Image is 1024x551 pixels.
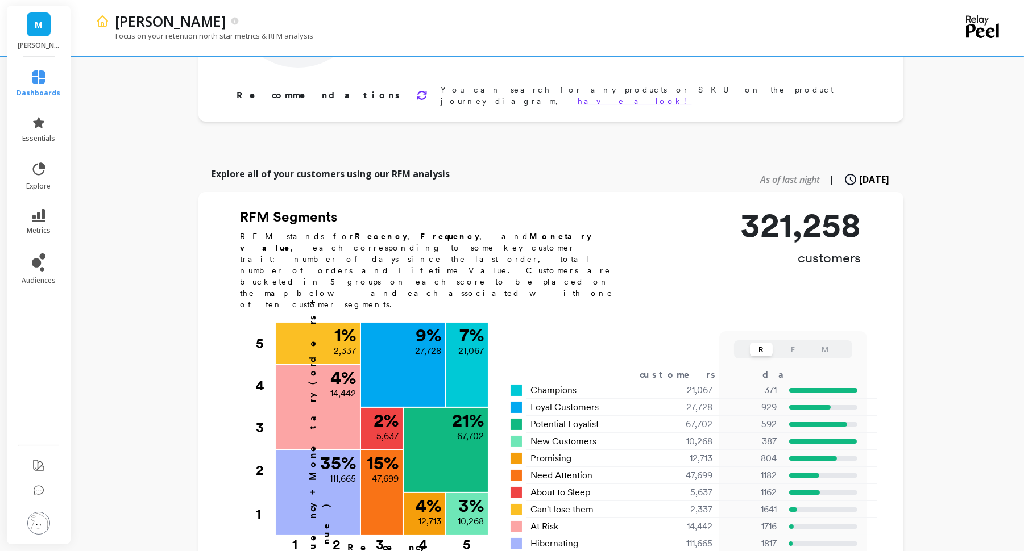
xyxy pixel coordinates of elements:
b: Frequency [421,232,480,241]
div: 12,713 [645,452,726,465]
p: maude [115,11,226,31]
img: profile picture [27,512,50,535]
div: 4 [256,365,275,407]
img: header icon [96,14,109,28]
span: Champions [531,383,577,397]
span: essentials [22,134,55,143]
p: You can search for any products or SKU on the product journey diagram, [441,84,867,107]
div: 27,728 [645,400,726,414]
div: 5 [256,323,275,365]
div: 2 [256,449,275,491]
span: Potential Loyalist [531,418,599,431]
p: 371 [727,383,777,397]
span: As of last night [761,173,820,186]
div: 10,268 [645,435,726,448]
div: 5 [445,536,488,547]
p: 4 % [416,496,442,515]
div: 2,337 [645,503,726,516]
p: 21 % [453,411,484,429]
div: 1 [256,492,275,536]
p: 15 % [367,454,399,472]
span: | [830,173,835,186]
div: 4 [401,536,445,547]
p: 387 [727,435,777,448]
p: 47,699 [372,472,399,486]
p: 1162 [727,486,777,499]
div: 111,665 [645,537,726,550]
p: 35 % [321,454,356,472]
p: 1716 [727,520,777,533]
div: 67,702 [645,418,726,431]
p: 3 % [459,496,484,515]
span: explore [27,182,51,191]
p: 2,337 [334,344,356,358]
p: 592 [727,418,777,431]
p: 21,067 [459,344,484,358]
span: Can't lose them [531,503,594,516]
span: At Risk [531,520,559,533]
span: Need Attention [531,469,593,482]
p: 321,258 [741,208,861,242]
p: 27,728 [416,344,442,358]
p: 1641 [727,503,777,516]
span: dashboards [17,89,61,98]
p: 1182 [727,469,777,482]
div: days [762,368,809,382]
span: metrics [27,226,51,235]
p: 67,702 [458,429,484,443]
p: 1 % [335,326,356,344]
div: 47,699 [645,469,726,482]
p: 9 % [416,326,442,344]
p: 10,268 [458,515,484,528]
p: RFM stands for , , and , each corresponding to some key customer trait: number of days since the ... [241,231,627,310]
div: 21,067 [645,383,726,397]
div: 5,637 [645,486,726,499]
p: 2 % [374,411,399,429]
p: 1817 [727,537,777,550]
span: Loyal Customers [531,400,599,414]
span: audiences [22,276,56,285]
button: R [750,343,773,356]
div: 3 [358,536,401,547]
span: New Customers [531,435,597,448]
button: F [782,343,805,356]
p: 929 [727,400,777,414]
span: Hibernating [531,537,579,550]
b: Recency [355,232,408,241]
p: 4 % [331,369,356,387]
p: 12,713 [419,515,442,528]
div: 2 [315,536,358,547]
p: Focus on your retention north star metrics & RFM analysis [96,31,313,41]
div: 1 [271,536,318,547]
p: customers [741,249,861,267]
span: About to Sleep [531,486,591,499]
div: 14,442 [645,520,726,533]
p: Explore all of your customers using our RFM analysis [212,167,450,181]
h2: RFM Segments [241,208,627,226]
p: 14,442 [331,387,356,400]
span: Promising [531,452,572,465]
p: 5,637 [377,429,399,443]
p: 804 [727,452,777,465]
p: 111,665 [330,472,356,486]
a: have a look! [578,97,692,106]
div: customers [640,368,732,382]
div: 3 [256,407,275,449]
p: maude [18,41,60,50]
button: M [814,343,836,356]
span: [DATE] [860,173,890,186]
span: M [35,18,43,31]
p: Recommendations [237,89,403,102]
p: 7 % [460,326,484,344]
